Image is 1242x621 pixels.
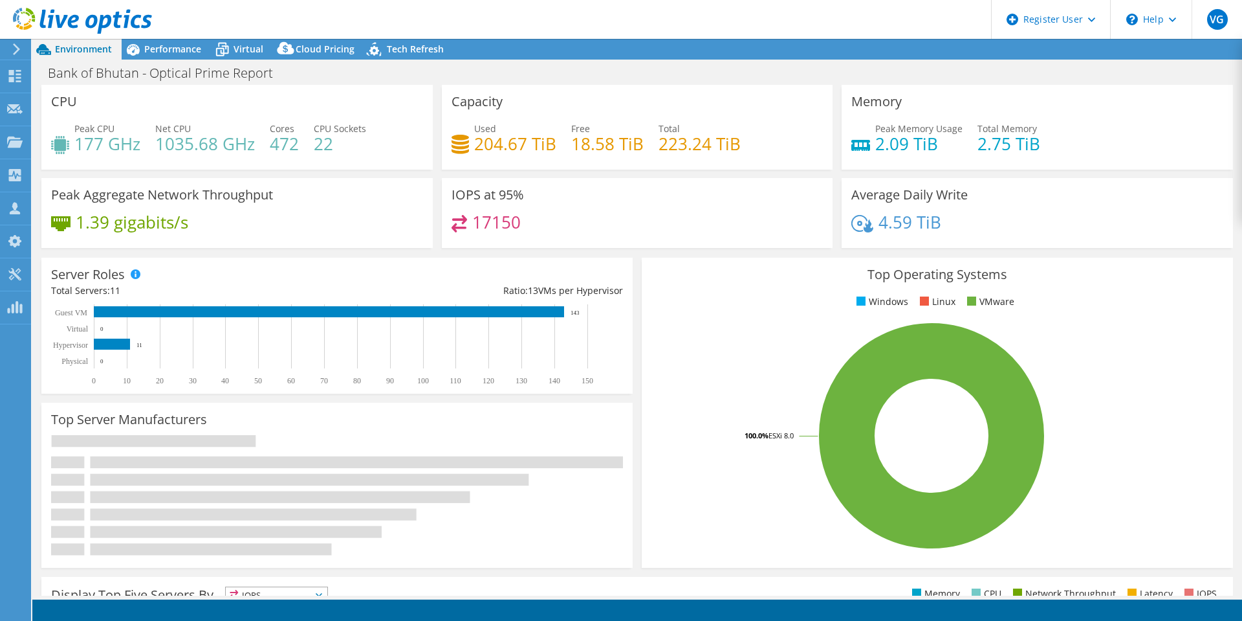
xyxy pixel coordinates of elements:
[875,122,963,135] span: Peak Memory Usage
[155,122,191,135] span: Net CPU
[51,412,207,427] h3: Top Server Manufacturers
[92,376,96,385] text: 0
[483,376,494,385] text: 120
[875,137,963,151] h4: 2.09 TiB
[853,295,908,309] li: Windows
[977,137,1040,151] h4: 2.75 TiB
[851,188,968,202] h3: Average Daily Write
[1126,14,1138,25] svg: \n
[144,43,201,55] span: Performance
[386,376,394,385] text: 90
[270,137,299,151] h4: 472
[452,188,524,202] h3: IOPS at 95%
[74,122,114,135] span: Peak CPU
[61,357,88,366] text: Physical
[745,431,768,440] tspan: 100.0%
[55,43,112,55] span: Environment
[571,137,644,151] h4: 18.58 TiB
[582,376,593,385] text: 150
[571,122,590,135] span: Free
[51,95,77,109] h3: CPU
[1010,587,1116,601] li: Network Throughput
[474,122,496,135] span: Used
[226,587,327,603] span: IOPS
[516,376,527,385] text: 130
[123,376,131,385] text: 10
[155,137,255,151] h4: 1035.68 GHz
[314,137,366,151] h4: 22
[74,137,140,151] h4: 177 GHz
[156,376,164,385] text: 20
[314,122,366,135] span: CPU Sockets
[296,43,354,55] span: Cloud Pricing
[549,376,560,385] text: 140
[353,376,361,385] text: 80
[571,310,580,316] text: 143
[452,95,503,109] h3: Capacity
[474,137,556,151] h4: 204.67 TiB
[659,122,680,135] span: Total
[851,95,902,109] h3: Memory
[968,587,1001,601] li: CPU
[53,341,88,350] text: Hypervisor
[977,122,1037,135] span: Total Memory
[76,215,188,229] h4: 1.39 gigabits/s
[51,284,337,298] div: Total Servers:
[878,215,941,229] h4: 4.59 TiB
[254,376,262,385] text: 50
[450,376,461,385] text: 110
[917,295,955,309] li: Linux
[221,376,229,385] text: 40
[768,431,794,440] tspan: ESXi 8.0
[651,267,1223,282] h3: Top Operating Systems
[42,66,293,80] h1: Bank of Bhutan - Optical Prime Report
[337,284,623,298] div: Ratio: VMs per Hypervisor
[51,267,125,282] h3: Server Roles
[55,308,87,317] text: Guest VM
[320,376,328,385] text: 70
[136,342,142,348] text: 11
[189,376,197,385] text: 30
[100,358,103,365] text: 0
[909,587,960,601] li: Memory
[51,188,273,202] h3: Peak Aggregate Network Throughput
[964,295,1014,309] li: VMware
[472,215,521,229] h4: 17150
[417,376,429,385] text: 100
[67,324,89,333] text: Virtual
[270,122,294,135] span: Cores
[1124,587,1173,601] li: Latency
[1207,9,1228,30] span: VG
[659,137,741,151] h4: 223.24 TiB
[528,284,538,297] span: 13
[110,284,120,297] span: 11
[387,43,444,55] span: Tech Refresh
[234,43,263,55] span: Virtual
[287,376,295,385] text: 60
[1181,587,1217,601] li: IOPS
[100,326,103,332] text: 0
